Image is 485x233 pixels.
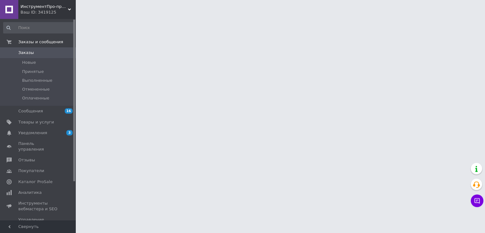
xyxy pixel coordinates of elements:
[471,194,483,207] button: Чат с покупателем
[18,50,34,56] span: Заказы
[18,130,47,136] span: Уведомления
[21,4,68,9] span: ИнструментПро-профессиональное оборудование и инструменты для дома и сада
[18,108,43,114] span: Сообщения
[18,157,35,163] span: Отзывы
[22,60,36,65] span: Новые
[18,200,58,212] span: Инструменты вебмастера и SEO
[22,87,50,92] span: Отмененные
[18,217,58,228] span: Управление сайтом
[18,141,58,152] span: Панель управления
[18,168,44,174] span: Покупатели
[18,179,52,185] span: Каталог ProSale
[22,95,49,101] span: Оплаченные
[22,78,52,83] span: Выполненные
[18,39,63,45] span: Заказы и сообщения
[65,108,73,114] span: 16
[22,69,44,75] span: Принятые
[18,119,54,125] span: Товары и услуги
[3,22,75,33] input: Поиск
[21,9,76,15] div: Ваш ID: 3419125
[66,130,73,135] span: 3
[18,190,42,195] span: Аналитика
